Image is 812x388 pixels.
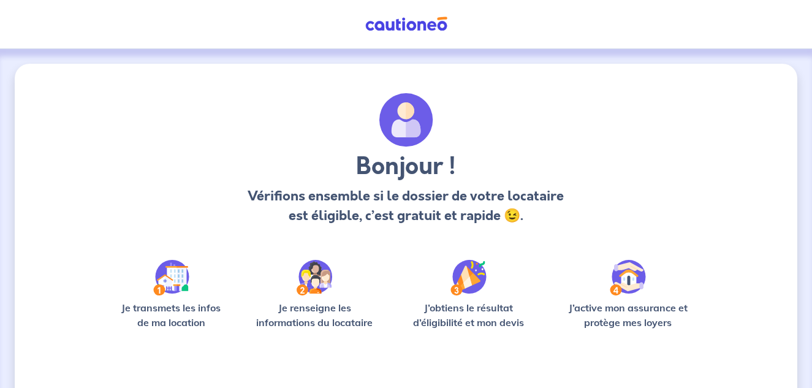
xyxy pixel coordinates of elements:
p: J’active mon assurance et protège mes loyers [557,300,699,330]
img: /static/f3e743aab9439237c3e2196e4328bba9/Step-3.svg [450,260,487,295]
img: /static/90a569abe86eec82015bcaae536bd8e6/Step-1.svg [153,260,189,295]
p: J’obtiens le résultat d’éligibilité et mon devis [400,300,537,330]
p: Je transmets les infos de ma location [113,300,229,330]
img: /static/c0a346edaed446bb123850d2d04ad552/Step-2.svg [297,260,332,295]
img: archivate [379,93,433,147]
p: Vérifions ensemble si le dossier de votre locataire est éligible, c’est gratuit et rapide 😉. [245,186,567,226]
h3: Bonjour ! [245,152,567,181]
img: Cautioneo [360,17,452,32]
p: Je renseigne les informations du locataire [249,300,380,330]
img: /static/bfff1cf634d835d9112899e6a3df1a5d/Step-4.svg [610,260,646,295]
